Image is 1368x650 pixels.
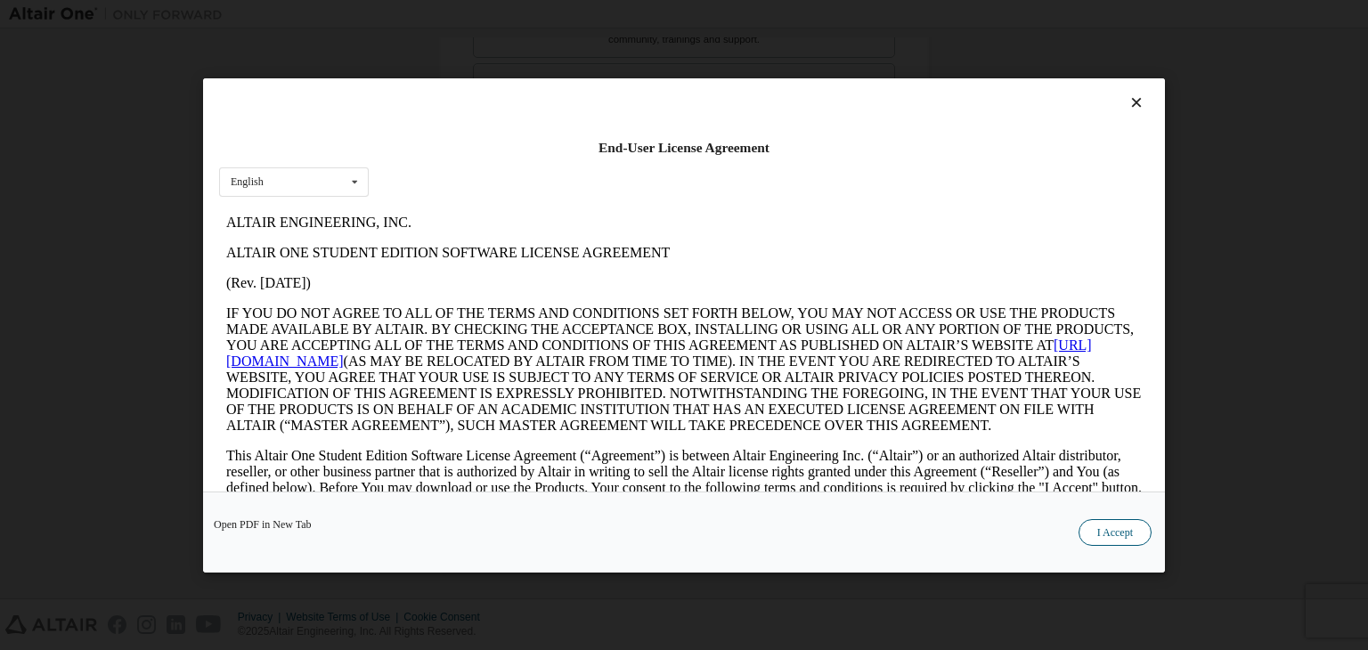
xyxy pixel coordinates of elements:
[219,139,1149,157] div: End-User License Agreement
[231,176,264,187] div: English
[7,98,923,226] p: IF YOU DO NOT AGREE TO ALL OF THE TERMS AND CONDITIONS SET FORTH BELOW, YOU MAY NOT ACCESS OR USE...
[1079,519,1152,546] button: I Accept
[7,7,923,23] p: ALTAIR ENGINEERING, INC.
[7,240,923,305] p: This Altair One Student Edition Software License Agreement (“Agreement”) is between Altair Engine...
[214,519,312,530] a: Open PDF in New Tab
[7,68,923,84] p: (Rev. [DATE])
[7,37,923,53] p: ALTAIR ONE STUDENT EDITION SOFTWARE LICENSE AGREEMENT
[7,130,873,161] a: [URL][DOMAIN_NAME]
